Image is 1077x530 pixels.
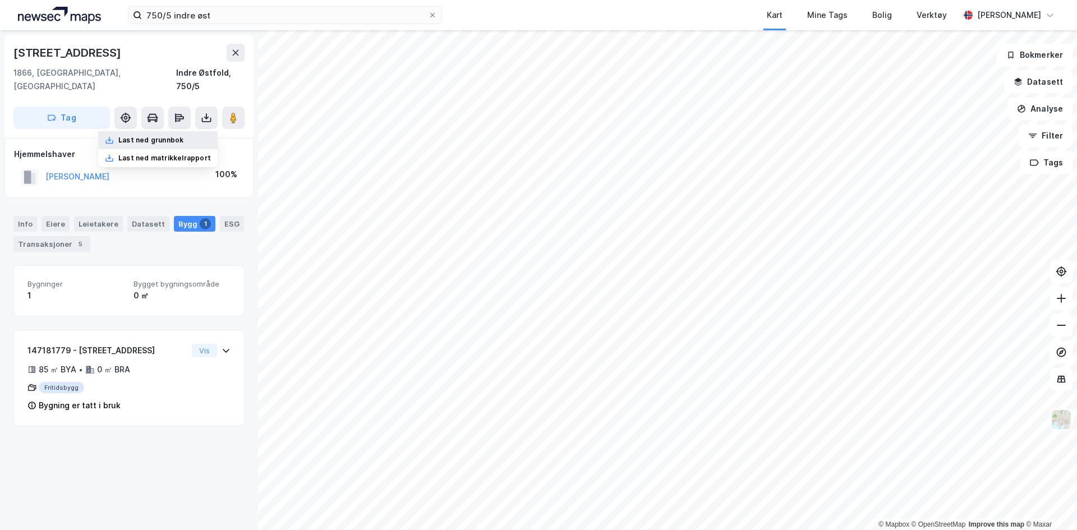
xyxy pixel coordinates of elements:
a: Improve this map [969,520,1024,528]
button: Datasett [1004,71,1073,93]
span: Bygget bygningsområde [134,279,231,289]
div: Transaksjoner [13,236,90,252]
div: Leietakere [74,216,123,232]
div: Bygning er tatt i bruk [39,399,121,412]
div: 1 [27,289,125,302]
div: 1866, [GEOGRAPHIC_DATA], [GEOGRAPHIC_DATA] [13,66,176,93]
div: Bygg [174,216,215,232]
div: Last ned grunnbok [118,136,183,145]
div: • [79,365,83,374]
div: Info [13,216,37,232]
div: 1 [200,218,211,229]
div: Datasett [127,216,169,232]
div: Indre Østfold, 750/5 [176,66,245,93]
div: Kart [767,8,783,22]
div: 5 [75,238,86,250]
div: [STREET_ADDRESS] [13,44,123,62]
span: Bygninger [27,279,125,289]
button: Filter [1019,125,1073,147]
button: Bokmerker [997,44,1073,66]
div: 0 ㎡ BRA [97,363,130,376]
div: Eiere [42,216,70,232]
img: logo.a4113a55bc3d86da70a041830d287a7e.svg [18,7,101,24]
button: Tag [13,107,110,129]
div: 85 ㎡ BYA [39,363,76,376]
div: Mine Tags [807,8,848,22]
input: Søk på adresse, matrikkel, gårdeiere, leietakere eller personer [142,7,428,24]
div: 147181779 - [STREET_ADDRESS] [27,344,187,357]
button: Tags [1020,151,1073,174]
iframe: Chat Widget [1021,476,1077,530]
div: Bolig [872,8,892,22]
div: Verktøy [917,8,947,22]
div: Kontrollprogram for chat [1021,476,1077,530]
div: Hjemmelshaver [14,148,244,161]
div: 0 ㎡ [134,289,231,302]
a: Mapbox [878,520,909,528]
button: Vis [192,344,217,357]
div: [PERSON_NAME] [977,8,1041,22]
div: ESG [220,216,244,232]
img: Z [1051,409,1072,430]
button: Analyse [1007,98,1073,120]
div: 100% [215,168,237,181]
a: OpenStreetMap [912,520,966,528]
div: Last ned matrikkelrapport [118,154,211,163]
